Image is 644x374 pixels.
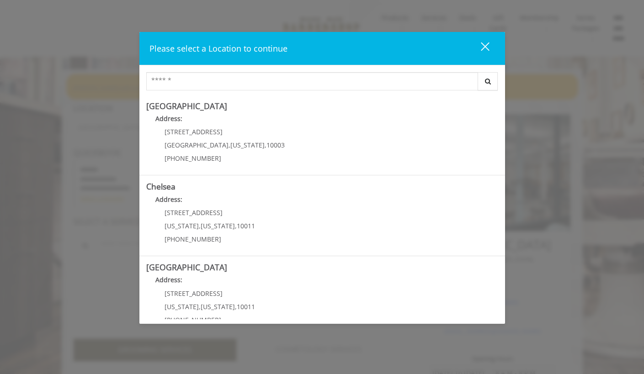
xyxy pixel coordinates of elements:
b: Address: [155,275,182,284]
button: close dialog [464,39,495,58]
span: [US_STATE] [165,302,199,311]
b: Address: [155,195,182,204]
span: , [199,221,201,230]
span: [STREET_ADDRESS] [165,127,223,136]
span: [STREET_ADDRESS] [165,208,223,217]
span: [GEOGRAPHIC_DATA] [165,141,229,149]
span: , [199,302,201,311]
i: Search button [483,78,493,84]
b: [GEOGRAPHIC_DATA] [146,100,227,111]
span: , [265,141,266,149]
div: close dialog [470,42,489,55]
input: Search Center [146,72,478,90]
span: , [229,141,230,149]
span: [PHONE_NUMBER] [165,235,221,243]
b: [GEOGRAPHIC_DATA] [146,262,227,273]
span: [US_STATE] [201,302,235,311]
b: Address: [155,114,182,123]
div: Center Select [146,72,498,95]
span: [PHONE_NUMBER] [165,154,221,163]
span: [US_STATE] [201,221,235,230]
span: 10003 [266,141,285,149]
span: [PHONE_NUMBER] [165,316,221,324]
span: [US_STATE] [165,221,199,230]
span: 10011 [237,221,255,230]
span: 10011 [237,302,255,311]
span: [STREET_ADDRESS] [165,289,223,298]
span: , [235,221,237,230]
b: Chelsea [146,181,176,192]
span: [US_STATE] [230,141,265,149]
span: Please select a Location to continue [149,43,287,54]
span: , [235,302,237,311]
